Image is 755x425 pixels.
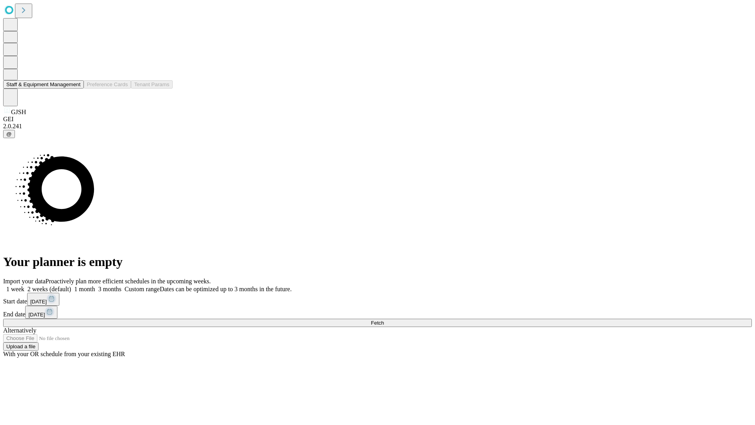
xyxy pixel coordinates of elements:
span: [DATE] [28,312,45,318]
div: Start date [3,293,752,306]
span: Import your data [3,278,46,285]
span: Dates can be optimized up to 3 months in the future. [160,286,291,292]
span: Custom range [125,286,160,292]
button: [DATE] [27,293,59,306]
button: Preference Cards [84,80,131,89]
button: @ [3,130,15,138]
div: GEI [3,116,752,123]
button: Staff & Equipment Management [3,80,84,89]
span: Proactively plan more efficient schedules in the upcoming weeks. [46,278,211,285]
button: Tenant Params [131,80,173,89]
span: With your OR schedule from your existing EHR [3,351,125,357]
span: Fetch [371,320,384,326]
div: End date [3,306,752,319]
span: @ [6,131,12,137]
span: 1 month [74,286,95,292]
span: 3 months [98,286,122,292]
span: Alternatively [3,327,36,334]
span: 2 weeks (default) [28,286,71,292]
button: Fetch [3,319,752,327]
span: GJSH [11,109,26,115]
h1: Your planner is empty [3,255,752,269]
span: 1 week [6,286,24,292]
button: [DATE] [25,306,57,319]
span: [DATE] [30,299,47,305]
div: 2.0.241 [3,123,752,130]
button: Upload a file [3,342,39,351]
